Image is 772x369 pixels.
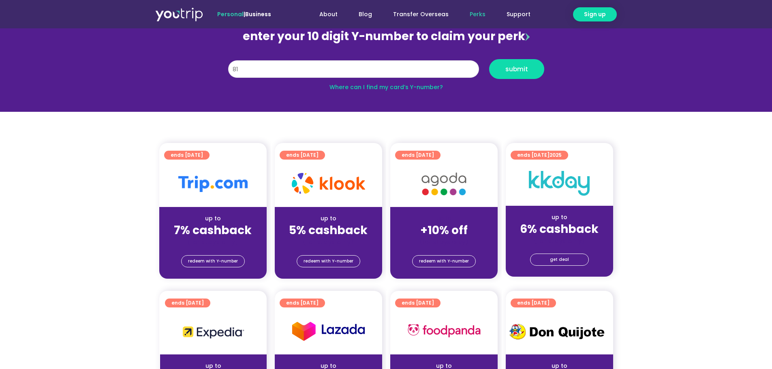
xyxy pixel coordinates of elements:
[395,151,441,160] a: ends [DATE]
[245,10,271,18] a: Business
[517,151,562,160] span: ends [DATE]
[512,237,607,245] div: (for stays only)
[511,299,556,307] a: ends [DATE]
[459,7,496,22] a: Perks
[171,151,203,160] span: ends [DATE]
[512,213,607,222] div: up to
[520,221,599,237] strong: 6% cashback
[181,255,245,267] a: redeem with Y-number
[217,10,244,18] span: Personal
[329,83,443,91] a: Where can I find my card’s Y-number?
[348,7,383,22] a: Blog
[573,7,617,21] a: Sign up
[395,299,441,307] a: ends [DATE]
[289,222,368,238] strong: 5% cashback
[224,26,548,47] div: enter your 10 digit Y-number to claim your perk
[402,151,434,160] span: ends [DATE]
[419,256,469,267] span: redeem with Y-number
[584,10,606,19] span: Sign up
[217,10,271,18] span: |
[281,238,376,246] div: (for stays only)
[383,7,459,22] a: Transfer Overseas
[165,299,210,307] a: ends [DATE]
[280,151,325,160] a: ends [DATE]
[166,238,260,246] div: (for stays only)
[166,214,260,223] div: up to
[505,66,528,72] span: submit
[420,222,468,238] strong: +10% off
[280,299,325,307] a: ends [DATE]
[164,151,210,160] a: ends [DATE]
[517,299,550,307] span: ends [DATE]
[281,214,376,223] div: up to
[397,238,491,246] div: (for stays only)
[530,254,589,266] a: get deal
[188,256,238,267] span: redeem with Y-number
[550,151,562,158] span: 2025
[293,7,541,22] nav: Menu
[174,222,252,238] strong: 7% cashback
[286,299,319,307] span: ends [DATE]
[402,299,434,307] span: ends [DATE]
[511,151,568,160] a: ends [DATE]2025
[412,255,476,267] a: redeem with Y-number
[228,59,544,85] form: Y Number
[228,60,479,78] input: 10 digit Y-number (e.g. 8123456789)
[297,255,360,267] a: redeem with Y-number
[309,7,348,22] a: About
[171,299,204,307] span: ends [DATE]
[489,59,544,79] button: submit
[550,254,569,265] span: get deal
[436,214,451,222] span: up to
[286,151,319,160] span: ends [DATE]
[496,7,541,22] a: Support
[304,256,353,267] span: redeem with Y-number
